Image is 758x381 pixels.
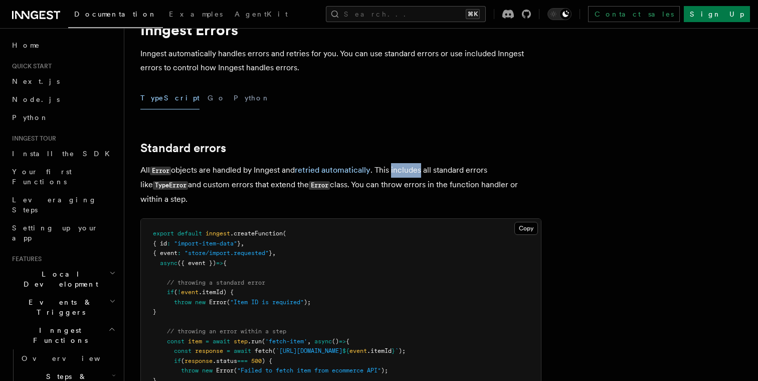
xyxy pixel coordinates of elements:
[314,338,332,345] span: async
[12,40,40,50] span: Home
[304,299,311,306] span: );
[229,3,294,27] a: AgentKit
[8,62,52,70] span: Quick start
[167,289,174,296] span: if
[8,135,56,143] span: Inngest tour
[237,367,381,374] span: "Failed to fetch item from ecommerce API"
[140,47,541,75] p: Inngest automatically handles errors and retries for you. You can use standard errors or use incl...
[8,321,118,349] button: Inngest Functions
[255,347,272,354] span: fetch
[466,9,480,19] kbd: ⌘K
[326,6,486,22] button: Search...⌘K
[153,230,174,237] span: export
[684,6,750,22] a: Sign Up
[167,240,170,247] span: :
[12,150,116,158] span: Install the SDK
[248,338,262,345] span: .run
[12,113,49,121] span: Python
[8,90,118,108] a: Node.js
[206,338,209,345] span: =
[153,308,156,315] span: }
[514,222,538,235] button: Copy
[163,3,229,27] a: Examples
[202,367,213,374] span: new
[195,347,223,354] span: response
[181,357,184,364] span: (
[588,6,680,22] a: Contact sales
[181,289,199,296] span: event
[12,95,60,103] span: Node.js
[181,367,199,374] span: throw
[265,338,307,345] span: 'fetch-item'
[184,357,213,364] span: response
[12,77,60,85] span: Next.js
[188,338,202,345] span: item
[195,299,206,306] span: new
[167,338,184,345] span: const
[8,36,118,54] a: Home
[216,260,223,267] span: =>
[8,72,118,90] a: Next.js
[177,230,202,237] span: default
[140,21,541,39] h1: Inngest Errors
[234,338,248,345] span: step
[269,249,272,257] span: }
[8,325,108,345] span: Inngest Functions
[349,347,367,354] span: event
[237,357,248,364] span: ===
[367,347,392,354] span: .itemId
[140,141,226,155] a: Standard errors
[399,347,406,354] span: );
[227,347,230,354] span: =
[272,347,276,354] span: (
[262,357,272,364] span: ) {
[18,349,118,367] a: Overview
[8,145,118,163] a: Install the SDK
[216,367,234,374] span: Error
[153,181,188,190] code: TypeError
[140,163,541,206] p: All objects are handled by Inngest and . This includes all standard errors like and custom errors...
[307,338,311,345] span: ,
[223,260,227,267] span: {
[206,230,230,237] span: inngest
[177,249,181,257] span: :
[153,240,167,247] span: { id
[12,196,97,214] span: Leveraging Steps
[283,230,286,237] span: (
[230,230,283,237] span: .createFunction
[177,289,181,296] span: !
[8,191,118,219] a: Leveraging Steps
[251,357,262,364] span: 500
[213,338,230,345] span: await
[8,265,118,293] button: Local Development
[8,219,118,247] a: Setting up your app
[234,367,237,374] span: (
[174,357,181,364] span: if
[160,260,177,267] span: async
[295,165,370,175] a: retried automatically
[153,249,177,257] span: { event
[184,249,269,257] span: "store/import.requested"
[392,347,395,354] span: }
[167,328,286,335] span: // throwing an error within a step
[199,289,234,296] span: .itemId) {
[230,299,304,306] span: "Item ID is required"
[547,8,572,20] button: Toggle dark mode
[235,10,288,18] span: AgentKit
[342,347,349,354] span: ${
[12,224,98,242] span: Setting up your app
[332,338,339,345] span: ()
[8,297,109,317] span: Events & Triggers
[262,338,265,345] span: (
[272,249,276,257] span: ,
[309,181,330,190] code: Error
[227,299,230,306] span: (
[237,240,241,247] span: }
[339,338,346,345] span: =>
[8,163,118,191] a: Your first Functions
[241,240,244,247] span: ,
[381,367,388,374] span: );
[167,279,265,286] span: // throwing a standard error
[276,347,342,354] span: `[URL][DOMAIN_NAME]
[209,299,227,306] span: Error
